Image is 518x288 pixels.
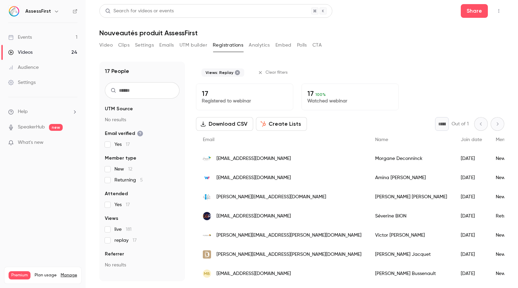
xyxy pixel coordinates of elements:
[202,98,287,104] p: Registered to webinar
[61,273,77,278] a: Manage
[18,108,28,115] span: Help
[133,238,137,243] span: 17
[196,117,253,131] button: Download CSV
[114,226,132,233] span: live
[126,142,130,147] span: 17
[203,212,211,220] img: cgr-robinetterie.fr
[275,40,292,51] button: Embed
[128,167,132,172] span: 12
[105,262,180,268] p: No results
[18,124,45,131] a: SpeakerHub
[105,8,174,15] div: Search for videos or events
[452,121,469,127] p: Out of 1
[266,70,288,75] span: Clear filters
[217,251,361,258] span: [PERSON_NAME][EMAIL_ADDRESS][PERSON_NAME][DOMAIN_NAME]
[114,141,130,148] span: Yes
[204,271,210,277] span: MB
[316,92,326,97] span: 100 %
[217,213,291,220] span: [EMAIL_ADDRESS][DOMAIN_NAME]
[203,250,211,259] img: blu.bank
[312,40,322,51] button: CTA
[99,40,113,51] button: Video
[203,231,211,239] img: internats.lu
[126,227,132,232] span: 181
[114,201,130,208] span: Yes
[114,166,132,173] span: New
[114,177,143,184] span: Returning
[8,34,32,41] div: Events
[217,155,291,162] span: [EMAIL_ADDRESS][DOMAIN_NAME]
[8,79,36,86] div: Settings
[217,232,361,239] span: [PERSON_NAME][EMAIL_ADDRESS][PERSON_NAME][DOMAIN_NAME]
[454,226,489,245] div: [DATE]
[368,187,454,206] div: [PERSON_NAME] [PERSON_NAME]
[368,264,454,283] div: [PERSON_NAME] Bussenault
[206,70,233,75] span: Views: Replay
[461,4,488,18] button: Share
[368,226,454,245] div: Victor [PERSON_NAME]
[99,29,504,37] h1: Nouveautés produit AssessFirst
[217,270,291,277] span: [EMAIL_ADDRESS][DOMAIN_NAME]
[249,40,270,51] button: Analytics
[8,108,77,115] li: help-dropdown-opener
[202,89,287,98] p: 17
[454,264,489,283] div: [DATE]
[217,193,326,201] span: [PERSON_NAME][EMAIL_ADDRESS][DOMAIN_NAME]
[454,245,489,264] div: [DATE]
[114,237,137,244] span: replay
[8,49,33,56] div: Videos
[25,8,51,15] h6: AssessFirst
[159,40,174,51] button: Emails
[69,140,77,146] iframe: Noticeable Trigger
[375,137,388,142] span: Name
[203,174,211,182] img: webforce.be
[105,116,180,123] p: No results
[255,67,292,78] button: Clear filters
[461,137,482,142] span: Join date
[105,105,180,268] section: facet-groups
[203,193,211,201] img: cnfpt.fr
[105,130,143,137] span: Email verified
[368,206,454,226] div: Séverine BION
[135,40,154,51] button: Settings
[105,67,129,75] h1: 17 People
[203,154,211,163] img: chrsm.be
[140,178,143,183] span: 5
[235,70,240,75] button: Remove "Replay views" from selected filters
[118,40,129,51] button: Clips
[126,202,130,207] span: 17
[368,149,454,168] div: Morgane Deconninck
[105,251,124,258] span: Referrer
[454,149,489,168] div: [DATE]
[217,174,291,181] span: [EMAIL_ADDRESS][DOMAIN_NAME]
[493,5,504,16] button: Top Bar Actions
[203,137,214,142] span: Email
[297,40,307,51] button: Polls
[9,6,20,17] img: AssessFirst
[9,271,30,279] span: Premium
[454,168,489,187] div: [DATE]
[8,64,39,71] div: Audience
[105,105,133,112] span: UTM Source
[368,168,454,187] div: Amina [PERSON_NAME]
[256,117,307,131] button: Create Lists
[105,155,136,162] span: Member type
[49,124,63,131] span: new
[18,139,44,146] span: What's new
[368,245,454,264] div: [PERSON_NAME] Jacquet
[454,206,489,226] div: [DATE]
[307,98,393,104] p: Watched webinar
[105,190,128,197] span: Attended
[454,187,489,206] div: [DATE]
[213,40,243,51] button: Registrations
[307,89,393,98] p: 17
[180,40,207,51] button: UTM builder
[105,215,118,222] span: Views
[35,273,57,278] span: Plan usage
